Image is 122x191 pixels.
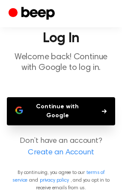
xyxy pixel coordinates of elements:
p: Don’t have an account? [7,136,115,159]
button: Continue with Google [7,97,115,125]
h1: Log In [7,32,115,45]
a: privacy policy [40,178,69,183]
a: Create an Account [9,147,113,159]
a: terms of service [12,170,104,183]
a: Beep [9,6,57,22]
p: Welcome back! Continue with Google to log in. [7,52,115,73]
